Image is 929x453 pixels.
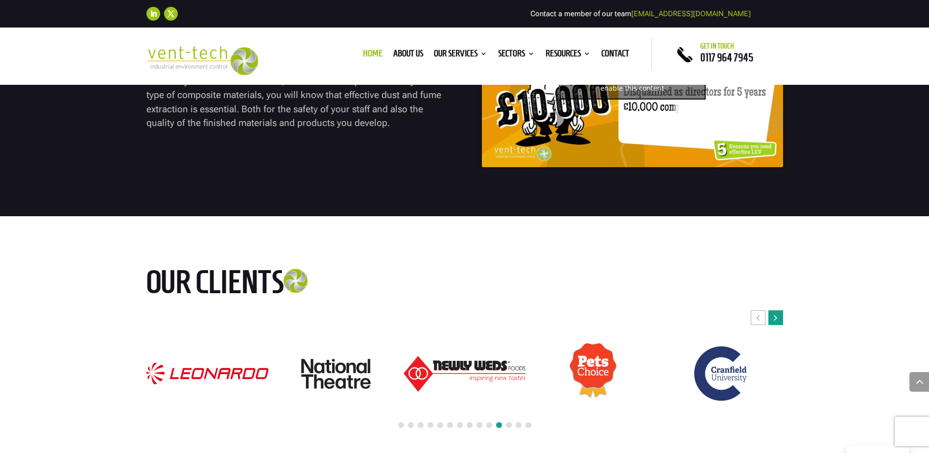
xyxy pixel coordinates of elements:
img: National Theatre [301,359,371,389]
span: Contact a member of our team [530,9,751,18]
div: 19 / 24 [532,342,654,405]
h2: Our clients [146,265,357,303]
img: Logo_Leonardo [146,363,268,384]
img: Cranfield University logo [690,342,753,405]
a: 0117 964 7945 [700,51,753,63]
img: Pets Choice [569,343,618,404]
a: Contact [601,50,629,61]
div: Previous slide [751,310,765,325]
div: Next slide [768,310,783,325]
a: Follow on LinkedIn [146,7,160,21]
div: 18 / 24 [403,355,525,392]
div: 20 / 24 [660,341,783,406]
a: Sectors [498,50,535,61]
span: Get in touch [700,42,734,50]
a: Follow on X [164,7,178,21]
a: Our Services [434,50,487,61]
div: 17 / 24 [275,358,397,389]
img: 2023-09-27T08_35_16.549ZVENT-TECH---Clear-background [146,46,259,75]
p: Whether you work with concrete, fibre-reinforced plastics or any other type of composite material... [146,75,447,130]
a: About us [393,50,423,61]
a: [EMAIL_ADDRESS][DOMAIN_NAME] [631,9,751,18]
div: 16 / 24 [146,362,268,385]
a: Home [363,50,382,61]
a: Resources [546,50,591,61]
img: Newly-Weds_Logo [404,356,525,392]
